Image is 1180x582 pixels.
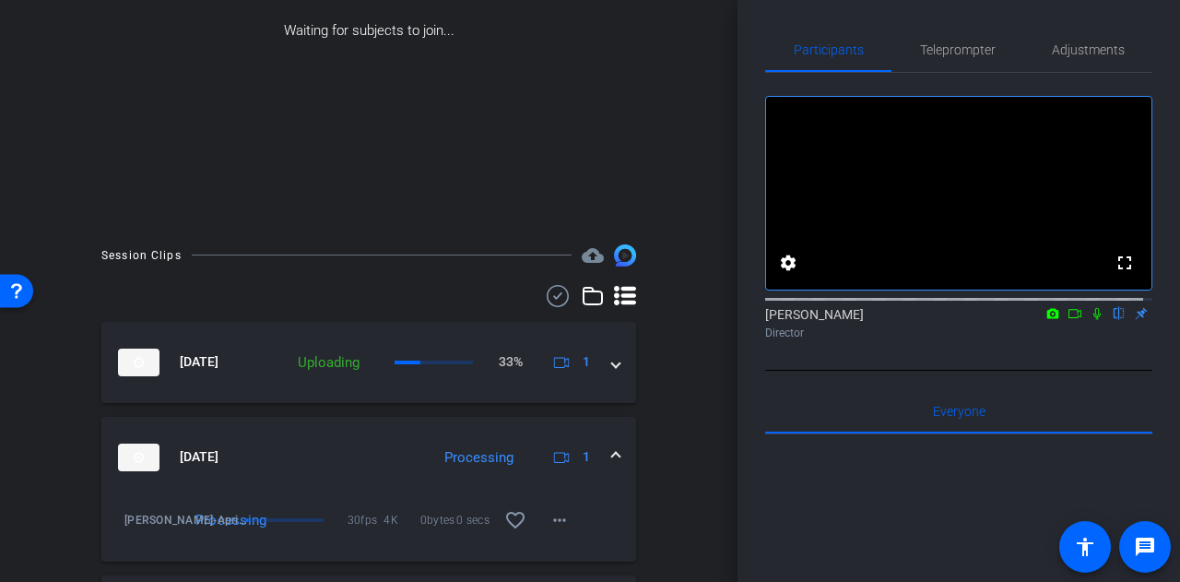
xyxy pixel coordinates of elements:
span: 4K [383,511,420,529]
span: 0 secs [456,511,493,529]
p: 33% [499,352,523,372]
mat-icon: favorite_border [504,509,526,531]
span: [DATE] [180,352,218,372]
mat-icon: accessibility [1074,536,1096,558]
mat-icon: fullscreen [1114,252,1136,274]
div: Session Clips [101,246,182,265]
span: [PERSON_NAME]-April2-2025-08-25-11-49-26-678-0 [124,511,247,529]
span: [DATE] [180,447,218,467]
div: Director [765,325,1152,341]
img: thumb-nail [118,444,159,471]
mat-icon: message [1134,536,1156,558]
img: thumb-nail [118,349,159,376]
span: 1 [583,352,590,372]
span: Teleprompter [920,43,996,56]
mat-icon: settings [777,252,799,274]
span: Adjustments [1052,43,1125,56]
mat-expansion-panel-header: thumb-nail[DATE]Uploading33%1 [101,322,636,403]
mat-icon: flip [1108,304,1130,321]
mat-expansion-panel-header: thumb-nail[DATE]Processing1 [101,417,636,498]
div: [PERSON_NAME] [765,305,1152,341]
div: Uploading [289,352,369,374]
span: 30fps [348,511,384,529]
span: 1 [583,447,590,467]
div: Processing [435,447,523,469]
mat-icon: more_horiz [549,509,571,531]
div: thumb-nail[DATE]Processing1 [101,498,636,562]
span: Destinations for your clips [582,244,604,267]
mat-icon: cloud_upload [582,244,604,267]
span: Everyone [933,405,985,418]
span: Participants [794,43,864,56]
span: 0bytes [420,511,457,529]
img: Session clips [614,244,636,267]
